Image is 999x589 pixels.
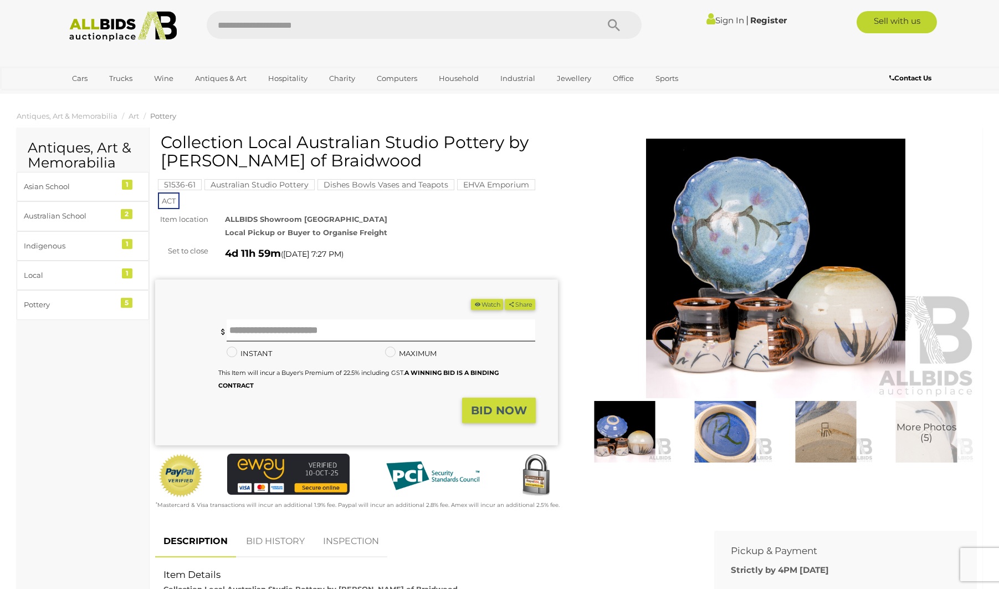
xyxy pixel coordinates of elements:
a: Antiques, Art & Memorabilia [17,111,117,120]
h2: Item Details [163,570,689,580]
div: 1 [122,180,132,190]
a: Local 1 [17,261,149,290]
a: DESCRIPTION [155,525,236,558]
span: [DATE] 7:27 PM [283,249,341,259]
strong: Local Pickup or Buyer to Organise Freight [225,228,387,237]
strong: BID NOW [471,404,527,417]
img: Collection Local Australian Studio Pottery by Richard Murray of Braidwood [575,139,977,398]
div: Australian School [24,210,115,222]
a: Cars [65,69,95,88]
div: Asian School [24,180,115,193]
a: Jewellery [550,69,598,88]
div: 5 [121,298,132,308]
a: Household [432,69,486,88]
a: Computers [370,69,424,88]
a: Office [606,69,641,88]
a: Antiques & Art [188,69,254,88]
strong: 4d 11h 59m [225,247,281,260]
a: 51536-61 [158,180,202,189]
img: Collection Local Australian Studio Pottery by Richard Murray of Braidwood [577,401,673,463]
a: Pottery 5 [17,290,149,319]
div: Item location [147,213,217,226]
h1: Collection Local Australian Studio Pottery by [PERSON_NAME] of Braidwood [161,133,555,170]
button: Watch [471,299,503,311]
div: Indigenous [24,240,115,252]
mark: EHVA Emporium [457,179,535,190]
a: Charity [322,69,362,88]
a: Australian Studio Pottery [204,180,315,189]
div: 1 [122,268,132,278]
span: | [746,14,749,26]
b: Strictly by 4PM [DATE] [731,565,829,575]
a: Indigenous 1 [17,231,149,261]
a: Sports [648,69,685,88]
div: 1 [122,239,132,249]
a: Art [129,111,139,120]
small: Mastercard & Visa transactions will incur an additional 1.9% fee. Paypal will incur an additional... [156,501,560,509]
a: Trucks [102,69,140,88]
h2: Antiques, Art & Memorabilia [28,140,138,171]
a: Asian School 1 [17,172,149,201]
a: Wine [147,69,181,88]
img: Collection Local Australian Studio Pottery by Richard Murray of Braidwood [678,401,773,463]
div: Set to close [147,245,217,257]
strong: ALLBIDS Showroom [GEOGRAPHIC_DATA] [225,215,387,224]
span: More Photos (5) [896,423,956,443]
a: Register [750,15,787,26]
img: Secured by Rapid SSL [514,454,558,498]
h2: Pickup & Payment [731,546,944,556]
span: ( ) [281,250,344,258]
img: PCI DSS compliant [377,454,488,498]
li: Watch this item [471,299,503,311]
a: Sign In [706,15,744,26]
a: INSPECTION [315,525,387,558]
a: EHVA Emporium [457,180,535,189]
a: BID HISTORY [238,525,313,558]
label: MAXIMUM [385,347,437,360]
a: Contact Us [889,72,934,84]
span: ACT [158,192,180,209]
img: Collection Local Australian Studio Pottery by Richard Murray of Braidwood [778,401,874,463]
div: Local [24,269,115,282]
a: More Photos(5) [879,401,974,463]
a: [GEOGRAPHIC_DATA] [65,88,158,106]
a: Industrial [493,69,542,88]
b: Contact Us [889,74,931,82]
mark: 51536-61 [158,179,202,190]
a: Australian School 2 [17,201,149,231]
a: Pottery [150,111,176,120]
img: Collection Local Australian Studio Pottery by Richard Murray of Braidwood [879,401,974,463]
button: BID NOW [462,398,536,424]
mark: Australian Studio Pottery [204,179,315,190]
a: Sell with us [857,11,937,33]
button: Share [505,299,535,311]
div: 2 [121,209,132,219]
button: Search [586,11,642,39]
div: Pottery [24,298,115,311]
img: Allbids.com.au [63,11,183,42]
small: This Item will incur a Buyer's Premium of 22.5% including GST. [218,369,499,389]
a: Dishes Bowls Vases and Teapots [317,180,454,189]
mark: Dishes Bowls Vases and Teapots [317,179,454,190]
img: eWAY Payment Gateway [227,454,350,495]
a: Hospitality [261,69,315,88]
label: INSTANT [227,347,272,360]
img: Official PayPal Seal [158,454,203,498]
